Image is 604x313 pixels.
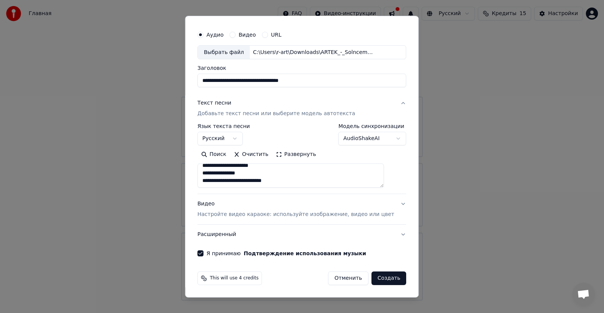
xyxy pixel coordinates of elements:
label: Я принимаю [206,251,366,256]
label: Заголовок [197,65,406,71]
div: Текст песни [197,99,231,107]
label: Язык текста песни [197,123,250,129]
button: Поиск [197,148,230,160]
div: Видео [197,200,394,218]
label: Модель синхронизации [339,123,407,129]
label: Аудио [206,32,223,37]
button: Я принимаю [244,251,366,256]
button: Развернуть [272,148,320,160]
button: Отменить [328,271,368,285]
p: Настройте видео караоке: используйте изображение, видео или цвет [197,211,394,218]
label: Видео [239,32,256,37]
button: Очистить [230,148,273,160]
div: Текст песниДобавьте текст песни или выберите модель автотекста [197,123,406,194]
label: URL [271,32,282,37]
button: Расширенный [197,225,406,244]
button: Создать [371,271,406,285]
span: This will use 4 credits [210,275,259,281]
div: Выбрать файл [198,45,250,59]
button: Текст песниДобавьте текст песни или выберите модель автотекста [197,93,406,123]
button: ВидеоНастройте видео караоке: используйте изображение, видео или цвет [197,194,406,224]
div: C:\Users\r-art\Downloads\ARTEK_-_Solncemoregoryartek_78285081 (1).mp3 [250,48,378,56]
p: Добавьте текст песни или выберите модель автотекста [197,110,355,117]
